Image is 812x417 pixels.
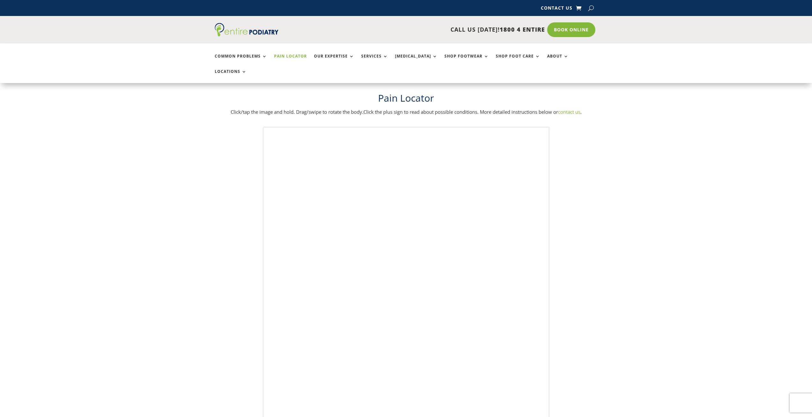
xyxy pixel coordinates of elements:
[274,54,307,68] a: Pain Locator
[496,54,540,68] a: Shop Foot Care
[215,91,598,108] h1: Pain Locator
[500,26,545,33] span: 1800 4 ENTIRE
[547,22,595,37] a: Book Online
[363,109,582,115] span: Click the plus sign to read about possible conditions. More detailed instructions below or .
[395,54,437,68] a: [MEDICAL_DATA]
[444,54,489,68] a: Shop Footwear
[547,54,569,68] a: About
[314,54,354,68] a: Our Expertise
[215,31,279,38] a: Entire Podiatry
[541,6,572,13] a: Contact Us
[215,23,279,36] img: logo (1)
[558,109,580,115] a: contact us
[231,109,363,115] span: Click/tap the image and hold. Drag/swipe to rotate the body.
[361,54,388,68] a: Services
[303,26,545,34] p: CALL US [DATE]!
[215,54,267,68] a: Common Problems
[215,69,247,83] a: Locations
